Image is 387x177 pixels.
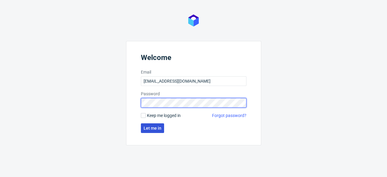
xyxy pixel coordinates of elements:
[141,53,246,64] header: Welcome
[141,91,246,97] label: Password
[212,112,246,119] a: Forgot password?
[144,126,161,130] span: Let me in
[147,112,181,119] span: Keep me logged in
[141,76,246,86] input: you@youremail.com
[141,123,164,133] button: Let me in
[141,69,246,75] label: Email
